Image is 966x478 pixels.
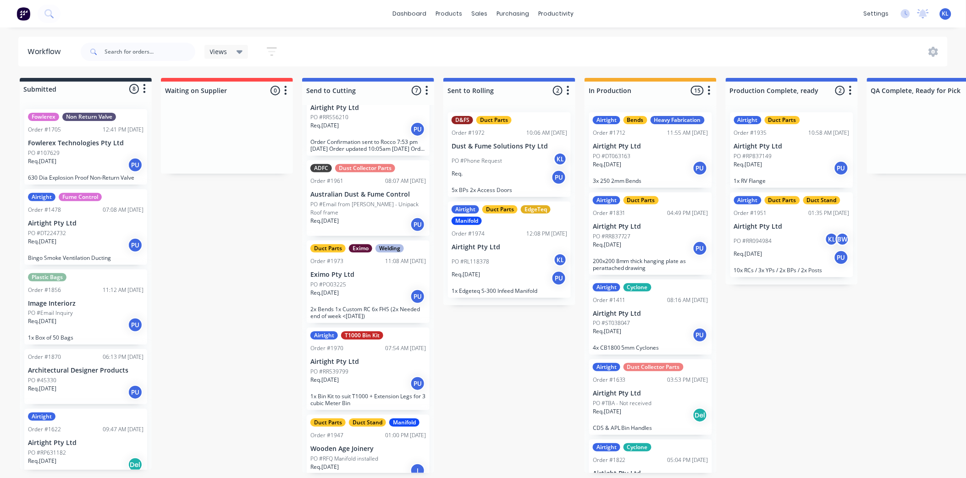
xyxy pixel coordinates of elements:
[589,280,712,355] div: AirtightCycloneOrder #141108:16 AM [DATE]Airtight Pty LtdPO #ST038047Req.[DATE]PU4x CB1800 5mm Cy...
[103,286,144,294] div: 11:12 AM [DATE]
[28,273,66,281] div: Plastic Bags
[476,116,512,124] div: Duct Parts
[452,143,567,150] p: Dust & Fume Solutions Pty Ltd
[410,463,425,478] div: I
[28,334,144,341] p: 1x Box of 50 Bags
[28,385,56,393] p: Req. [DATE]
[28,193,55,201] div: Airtight
[28,353,61,361] div: Order #1870
[310,271,426,279] p: Eximo Pty Ltd
[28,439,144,447] p: Airtight Pty Ltd
[668,129,708,137] div: 11:55 AM [DATE]
[310,104,426,112] p: Airtight Pty Ltd
[624,443,651,451] div: Cyclone
[307,160,430,236] div: ADFCDust Collector PartsOrder #196108:07 AM [DATE]Australian Dust & Fume ControlPO #Email from [P...
[59,193,102,201] div: Fume Control
[128,318,143,332] div: PU
[593,160,621,169] p: Req. [DATE]
[734,267,850,274] p: 10x RCs / 3x YPs / 2x BPs / 2x Posts
[28,149,60,157] p: PO #107629
[28,376,56,385] p: PO #45330
[593,258,708,271] p: 200x200 8mm thick hanging plate as perattached drawing
[452,187,567,193] p: 5x BPs 2x Access Doors
[24,349,147,404] div: Order #187006:13 PM [DATE]Architectural Designer ProductsPO #45330Req.[DATE]PU
[410,122,425,137] div: PU
[552,170,566,185] div: PU
[310,393,426,407] p: 1x Bin Kit to suit T1000 + Extension Legs for 3 cubic Meter Bin
[765,116,800,124] div: Duct Parts
[668,376,708,384] div: 03:53 PM [DATE]
[734,160,762,169] p: Req. [DATE]
[593,376,626,384] div: Order #1633
[452,258,489,266] p: PO #RL118378
[734,129,767,137] div: Order #1935
[693,241,707,256] div: PU
[593,407,621,416] p: Req. [DATE]
[452,205,479,214] div: Airtight
[593,209,626,217] div: Order #1831
[452,116,473,124] div: D&FS
[693,408,707,423] div: Del
[534,7,578,21] div: productivity
[589,192,712,275] div: AirtightDuct PartsOrder #183104:49 PM [DATE]Airtight Pty LtdPO #RR837727Req.[DATE]PU200x200 8mm t...
[668,456,708,464] div: 05:04 PM [DATE]
[593,196,620,204] div: Airtight
[307,328,430,410] div: AirtightT1000 Bin KitOrder #197007:54 AM [DATE]Airtight Pty LtdPO #RR539799Req.[DATE]PU1x Bin Kit...
[734,196,762,204] div: Airtight
[24,189,147,265] div: AirtightFume ControlOrder #147807:08 AM [DATE]Airtight Pty LtdPO #DT224732Req.[DATE]PUBingo Smoke...
[734,250,762,258] p: Req. [DATE]
[28,174,144,181] p: 630 Dia Explosion Proof Non-Return Valve
[593,470,708,478] p: Airtight Pty Ltd
[28,254,144,261] p: Bingo Smoke Ventilation Ducting
[128,457,143,472] div: Del
[431,7,467,21] div: products
[28,300,144,308] p: Image Interiorz
[492,7,534,21] div: purchasing
[553,253,567,267] div: KL
[28,317,56,325] p: Req. [DATE]
[552,271,566,286] div: PU
[28,139,144,147] p: Fowlerex Technologies Pty Ltd
[103,353,144,361] div: 06:13 PM [DATE]
[482,205,518,214] div: Duct Parts
[448,202,571,298] div: AirtightDuct PartsEdgeTeqManifoldOrder #197412:08 PM [DATE]Airtight Pty LtdPO #RL118378KLReq.[DAT...
[593,327,621,335] p: Req. [DATE]
[553,152,567,166] div: KL
[448,112,571,197] div: D&FSDuct PartsOrder #197210:06 AM [DATE]Dust & Fume Solutions Pty LtdPO #Phone RequestKLReq.PU5x ...
[593,283,620,291] div: Airtight
[385,344,426,352] div: 07:54 AM [DATE]
[593,424,708,431] p: CDS & APL Bin Handles
[825,232,839,246] div: KL
[375,244,404,253] div: Welding
[310,306,426,319] p: 2x Bends 1x Custom RC 6x FHS (2x Needed end of week <[DATE])
[942,10,949,18] span: KL
[28,113,59,121] div: Fowlerex
[593,310,708,318] p: Airtight Pty Ltd
[593,443,620,451] div: Airtight
[28,46,65,57] div: Workflow
[593,241,621,249] p: Req. [DATE]
[310,244,346,253] div: Duct Parts
[593,152,631,160] p: PO #DT063163
[28,457,56,465] p: Req. [DATE]
[467,7,492,21] div: sales
[859,7,894,21] div: settings
[24,269,147,345] div: Plastic BagsOrder #185611:12 AM [DATE]Image InteriorzPO #Email InquiryReq.[DATE]PU1x Box of 50 Bags
[803,196,840,204] div: Duct Stand
[730,192,853,277] div: AirtightDuct PartsDuct StandOrder #195101:35 PM [DATE]Airtight Pty LtdPO #RR094984KLBWReq.[DATE]P...
[589,359,712,435] div: AirtightDust Collector PartsOrder #163303:53 PM [DATE]Airtight Pty LtdPO #TBA - Not receivedReq.[...
[452,217,482,225] div: Manifold
[310,418,346,427] div: Duct Parts
[593,390,708,397] p: Airtight Pty Ltd
[341,331,383,340] div: T1000 Bin Kit
[624,363,684,371] div: Dust Collector Parts
[526,129,567,137] div: 10:06 AM [DATE]
[310,280,346,289] p: PO #PO03225
[310,289,339,297] p: Req. [DATE]
[385,177,426,185] div: 08:07 AM [DATE]
[765,196,800,204] div: Duct Parts
[310,376,339,384] p: Req. [DATE]
[349,418,386,427] div: Duct Stand
[28,229,66,237] p: PO #DT224732
[624,196,659,204] div: Duct Parts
